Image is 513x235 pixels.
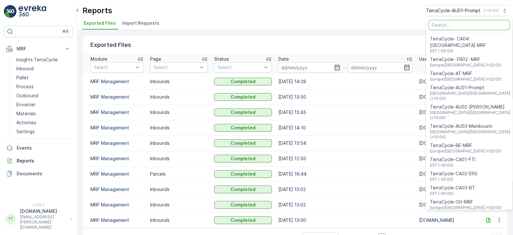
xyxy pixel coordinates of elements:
[16,57,58,63] p: Insights TerraCycle
[14,82,73,91] a: Process
[4,42,73,55] button: MRF
[430,163,475,168] span: EST (-05:00)
[231,125,256,131] p: Completed
[214,139,272,147] button: Completed
[16,92,38,99] p: Outbound
[231,202,256,208] p: Completed
[430,48,509,54] span: EST (-05:00)
[90,56,107,62] p: Module
[90,155,144,162] p: MRF Management
[344,64,347,71] p: -
[150,109,208,116] p: Inbounds
[150,155,208,162] p: Inbounds
[231,186,256,193] p: Completed
[430,156,475,163] span: TerraCycle-CA01-FTI
[231,155,256,162] p: Completed
[231,94,256,100] p: Completed
[17,46,60,52] p: MRF
[16,101,36,108] p: Envanter
[150,186,208,193] p: Inbounds
[150,94,208,100] p: Inbounds
[231,171,256,177] p: Completed
[154,64,198,71] p: Select
[150,78,208,85] p: Inbounds
[14,64,73,73] a: Inbound
[19,5,46,18] img: logo_light-DOdMpM7g.png
[82,5,112,16] p: Reports
[429,20,510,30] input: Search...
[275,120,416,135] td: [DATE] 14:10
[17,170,71,177] p: Documents
[214,155,272,162] button: Completed
[419,171,477,177] p: [DOMAIN_NAME]
[17,145,71,151] p: Events
[426,5,508,16] button: TerraCycle-AU01-Prompt(+10:00)
[214,78,272,85] button: Completed
[14,73,73,82] a: Pallet
[430,77,501,82] span: Europe/[GEOGRAPHIC_DATA] (+02:00)
[275,105,416,120] td: [DATE] 13:45
[430,191,475,196] span: EST (-05:00)
[430,170,477,177] span: TerraCycle-CA02-ERS
[430,104,511,110] span: TerraCycle-AU02-[PERSON_NAME]
[419,56,429,62] p: User
[214,186,272,193] button: Completed
[419,202,477,208] p: [DOMAIN_NAME]
[214,124,272,132] button: Completed
[430,185,475,191] span: TerraCycle-CA03-BT
[430,149,501,154] span: Europe/[GEOGRAPHIC_DATA] (+02:00)
[430,142,501,149] span: TerraCycle-BE-MRF
[214,201,272,209] button: Completed
[218,64,262,71] p: Select
[430,70,501,77] span: TerraCycle-AT-MRF
[17,158,71,164] p: Reports
[16,65,34,72] p: Inbound
[419,217,477,223] p: [DOMAIN_NAME]
[426,17,512,210] ul: Menu
[214,216,272,224] button: Completed
[90,78,144,85] p: MRF Management
[150,202,208,208] p: Inbounds
[430,91,511,101] span: [GEOGRAPHIC_DATA]/[GEOGRAPHIC_DATA] (+10:00)
[275,151,416,166] td: [DATE] 12:50
[483,8,499,13] p: ( +10:00 )
[16,110,36,117] p: Materials
[214,93,272,101] button: Completed
[90,94,144,100] p: MRF Management
[14,55,73,64] a: Insights TerraCycle
[419,109,477,116] p: [DOMAIN_NAME]
[90,109,144,116] p: MRF Management
[231,78,256,85] p: Completed
[419,155,477,162] p: [DOMAIN_NAME]
[275,197,416,213] td: [DATE] 13:02
[14,100,73,109] a: Envanter
[275,213,416,228] td: [DATE] 13:00
[14,127,73,136] a: Settings
[16,119,36,126] p: Activities
[4,203,73,207] span: v 1.50.3
[419,140,477,146] p: [DOMAIN_NAME]
[419,186,477,193] p: [DOMAIN_NAME]
[122,20,159,26] span: Import Requests
[419,78,477,85] p: [DOMAIN_NAME]
[430,205,501,210] span: Europe/[GEOGRAPHIC_DATA] (+02:00)
[90,40,131,49] p: Exported Files
[16,74,29,81] p: Pallet
[16,83,34,90] p: Process
[20,208,67,214] p: [DOMAIN_NAME]
[4,142,73,154] a: Events
[275,74,416,89] td: [DATE] 14:28
[430,123,511,129] span: TerraCycle-AU03-Mambourin
[278,56,289,62] p: Date
[4,154,73,167] a: Reports
[90,140,144,146] p: MRF Management
[419,94,477,100] p: [DOMAIN_NAME]
[275,166,416,182] td: [DATE] 16:44
[150,217,208,223] p: Inbounds
[90,186,144,193] p: MRF Management
[430,177,477,182] span: EST (-05:00)
[14,109,73,118] a: Materials
[14,118,73,127] a: Activities
[275,182,416,197] td: [DATE] 13:02
[4,5,17,18] img: logo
